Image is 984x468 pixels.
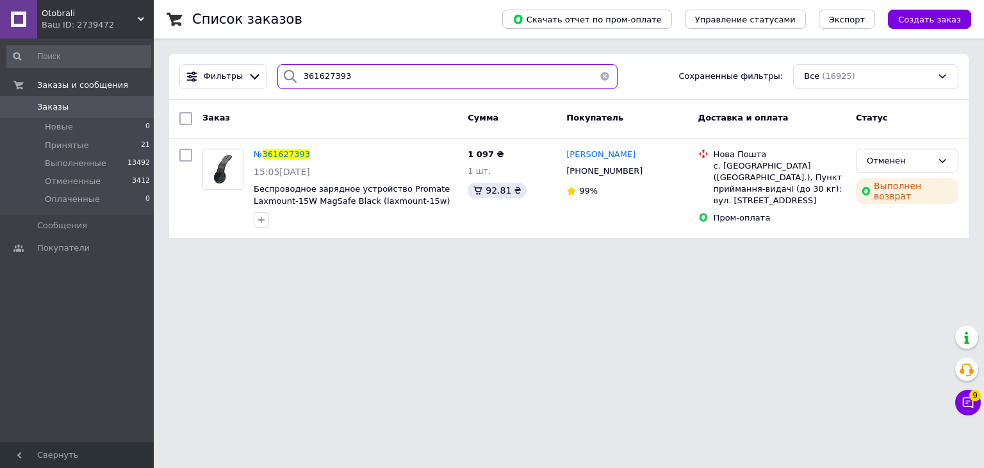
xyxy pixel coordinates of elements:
span: Принятые [45,140,89,151]
a: Беспроводное зарядное устройство Promate Laxmount-15W MagSafe Black (laxmount-15w) [254,184,450,206]
input: Поиск [6,45,151,68]
img: Фото товару [203,149,243,189]
div: 92.81 ₴ [468,183,526,198]
span: (16925) [822,71,855,81]
span: Управление статусами [695,15,796,24]
span: Отмененные [45,176,101,187]
div: Ваш ID: 2739472 [42,19,154,31]
span: Сумма [468,113,498,122]
span: 15:05[DATE] [254,167,310,177]
input: Поиск по номеру заказа, ФИО покупателя, номеру телефона, Email, номеру накладной [277,64,618,89]
span: Оплаченные [45,194,100,205]
div: с. [GEOGRAPHIC_DATA] ([GEOGRAPHIC_DATA].), Пункт приймання-видачі (до 30 кг): вул. [STREET_ADDRESS] [714,160,846,207]
span: Покупатели [37,242,90,254]
button: Управление статусами [685,10,806,29]
span: Заказы [37,101,69,113]
span: Создать заказ [898,15,961,24]
button: Чат с покупателем9 [955,390,981,415]
a: №361627393 [254,149,310,159]
span: 1 шт. [468,166,491,176]
div: Отменен [867,155,932,168]
span: 9 [969,390,981,401]
span: Сообщения [37,220,87,231]
span: Заказы и сообщения [37,79,128,91]
span: Otobrali [42,8,138,19]
span: Все [804,71,819,83]
button: Экспорт [819,10,875,29]
div: Нова Пошта [714,149,846,160]
button: Создать заказ [888,10,971,29]
span: Скачать отчет по пром-оплате [512,13,662,25]
span: 1 097 ₴ [468,149,504,159]
span: № [254,149,263,159]
span: [PERSON_NAME] [566,149,635,159]
h1: Список заказов [192,12,302,27]
span: [PHONE_NUMBER] [566,166,643,176]
span: Доставка и оплата [698,113,789,122]
span: Выполненные [45,158,106,169]
span: 3412 [132,176,150,187]
span: Статус [856,113,888,122]
div: Пром-оплата [714,212,846,224]
span: Заказ [202,113,230,122]
span: 0 [145,194,150,205]
span: 13492 [127,158,150,169]
span: 0 [145,121,150,133]
span: Покупатель [566,113,623,122]
span: Экспорт [829,15,865,24]
span: Новые [45,121,73,133]
a: Фото товару [202,149,243,190]
a: [PERSON_NAME] [566,149,635,161]
span: Фильтры [204,71,243,83]
span: 99% [579,186,598,196]
span: Сохраненные фильтры: [678,71,783,83]
button: Скачать отчет по пром-оплате [502,10,672,29]
a: Создать заказ [875,14,971,24]
div: Выполнен возврат [856,178,958,204]
button: Очистить [592,64,618,89]
span: 361627393 [263,149,310,159]
span: 21 [141,140,150,151]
